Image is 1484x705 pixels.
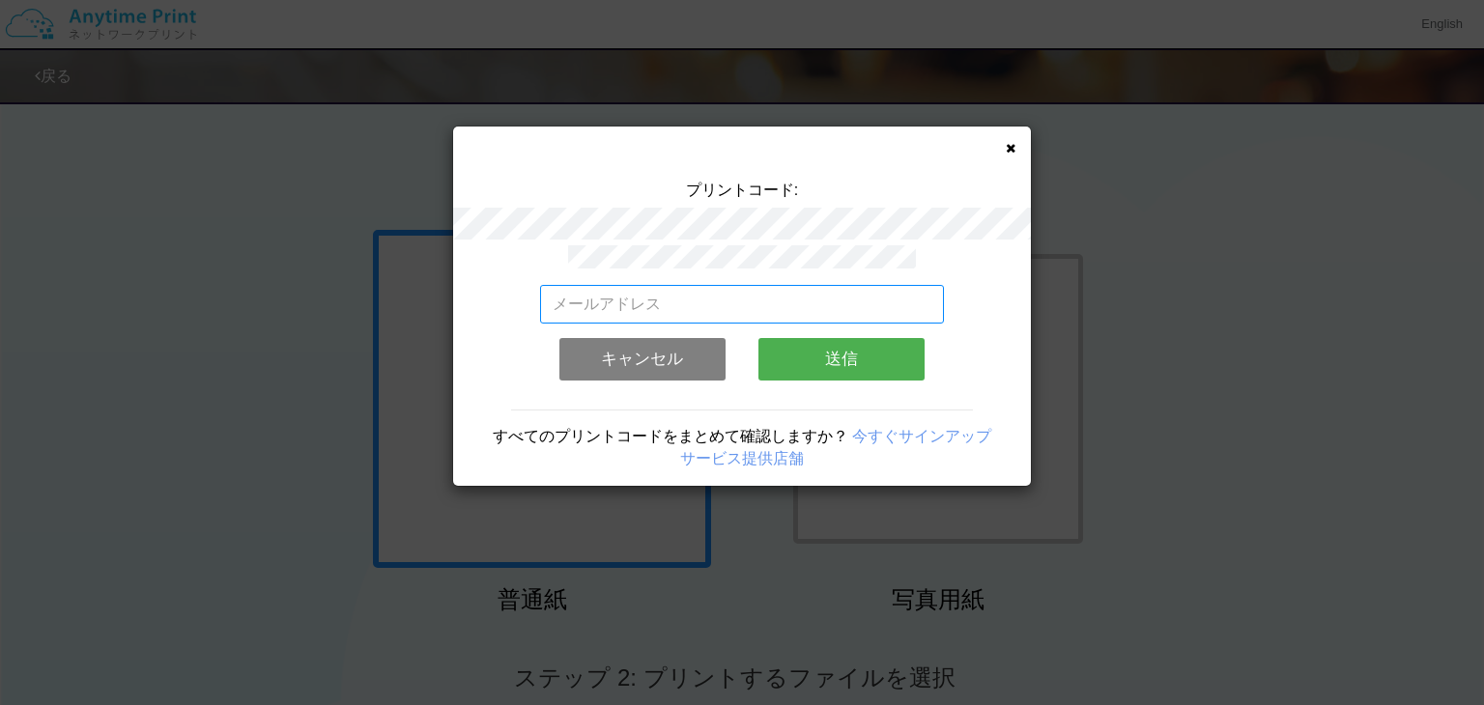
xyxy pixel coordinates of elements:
span: プリントコード: [686,182,798,198]
span: すべてのプリントコードをまとめて確認しますか？ [493,428,848,444]
button: 送信 [758,338,925,381]
a: サービス提供店舗 [680,450,804,466]
input: メールアドレス [540,285,945,324]
button: キャンセル [559,338,726,381]
a: 今すぐサインアップ [852,428,991,444]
